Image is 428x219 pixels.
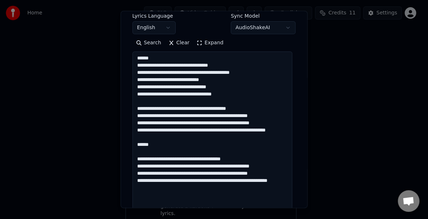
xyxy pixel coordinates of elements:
[132,13,176,18] label: Lyrics Language
[193,37,227,49] button: Expand
[231,13,296,18] label: Sync Model
[132,37,165,49] button: Search
[165,37,193,49] button: Clear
